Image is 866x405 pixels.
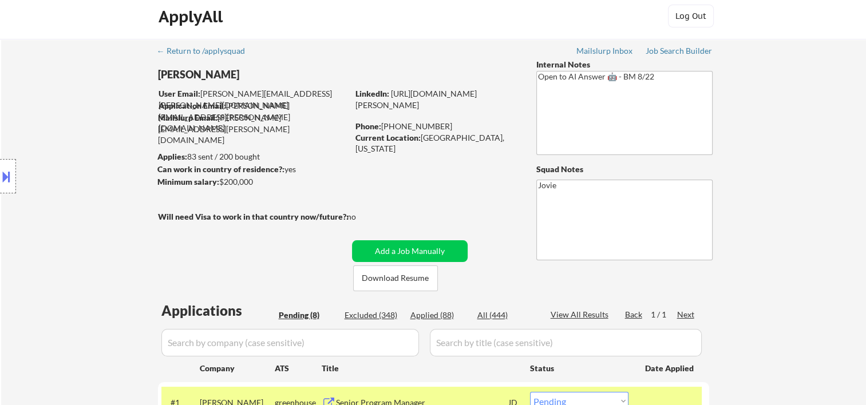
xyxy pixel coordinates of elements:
[158,67,393,82] div: [PERSON_NAME]
[159,7,226,26] div: ApplyAll
[477,309,535,321] div: All (444)
[161,329,419,356] input: Search by company (case sensitive)
[159,88,348,110] div: [PERSON_NAME][EMAIL_ADDRESS][PERSON_NAME][DOMAIN_NAME]
[345,309,402,321] div: Excluded (348)
[161,304,275,317] div: Applications
[355,89,389,98] strong: LinkedIn:
[157,164,345,175] div: yes
[625,309,643,320] div: Back
[157,46,256,58] a: ← Return to /applysquad
[157,176,348,188] div: $200,000
[355,89,477,110] a: [URL][DOMAIN_NAME][PERSON_NAME]
[355,121,517,132] div: [PHONE_NUMBER]
[645,363,695,374] div: Date Applied
[279,309,336,321] div: Pending (8)
[576,47,634,55] div: Mailslurp Inbox
[157,164,284,174] strong: Can work in country of residence?:
[353,265,438,291] button: Download Resume
[430,329,702,356] input: Search by title (case sensitive)
[536,59,713,70] div: Internal Notes
[158,112,348,146] div: [PERSON_NAME][EMAIL_ADDRESS][PERSON_NAME][DOMAIN_NAME]
[322,363,519,374] div: Title
[536,164,713,175] div: Squad Notes
[355,133,421,142] strong: Current Location:
[530,358,628,378] div: Status
[200,363,275,374] div: Company
[347,211,379,223] div: no
[157,47,256,55] div: ← Return to /applysquad
[355,132,517,154] div: [GEOGRAPHIC_DATA], [US_STATE]
[576,46,634,58] a: Mailslurp Inbox
[677,309,695,320] div: Next
[646,46,713,58] a: Job Search Builder
[157,151,348,162] div: 83 sent / 200 bought
[410,309,468,321] div: Applied (88)
[651,309,677,320] div: 1 / 1
[551,309,612,320] div: View All Results
[668,5,714,27] button: Log Out
[159,100,348,134] div: [PERSON_NAME][EMAIL_ADDRESS][PERSON_NAME][DOMAIN_NAME]
[352,240,468,262] button: Add a Job Manually
[646,47,713,55] div: Job Search Builder
[275,363,322,374] div: ATS
[158,212,349,221] strong: Will need Visa to work in that country now/future?:
[355,121,381,131] strong: Phone:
